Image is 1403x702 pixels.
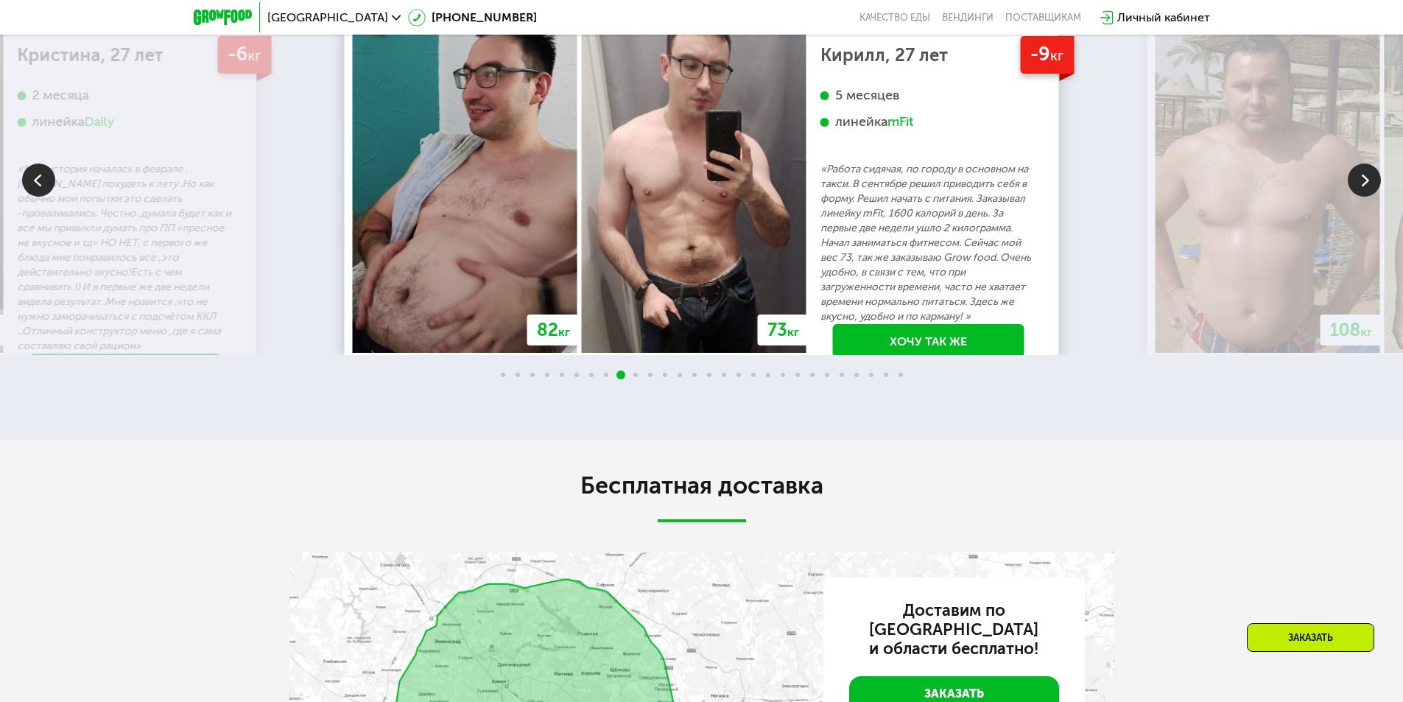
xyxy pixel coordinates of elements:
div: Daily [85,113,115,130]
div: -6 [217,36,271,74]
div: Кирилл, 27 лет [820,48,1037,63]
a: [PHONE_NUMBER] [408,9,537,27]
a: Вендинги [942,12,994,24]
div: линейка [18,113,234,130]
img: Slide left [22,164,55,197]
span: кг [558,325,570,339]
span: кг [1050,47,1063,64]
div: 5 месяцев [820,87,1037,104]
div: Личный кабинет [1117,9,1210,27]
span: [GEOGRAPHIC_DATA] [267,12,388,24]
div: 2 месяца [18,87,234,104]
span: кг [1361,325,1373,339]
img: Slide right [1348,164,1381,197]
div: Заказать [1247,623,1374,652]
a: Хочу так же [30,354,222,387]
div: Кристина, 27 лет [18,48,234,63]
span: кг [787,325,799,339]
div: 73 [758,315,809,345]
a: Хочу так же [833,324,1024,357]
p: «Моя история началась в феврале .[PERSON_NAME] похудеть к лету .Но как обычно мои попытки это сде... [18,162,234,354]
span: кг [247,47,261,64]
div: 82 [527,315,580,345]
div: поставщикам [1005,12,1081,24]
div: линейка [820,113,1037,130]
h3: Доставим по [GEOGRAPHIC_DATA] и области бесплатно! [849,601,1059,659]
a: Качество еды [859,12,930,24]
p: «Работа сидячая, по городу в основном на такси. В сентябре решил приводить себя в форму. Решил на... [820,162,1037,324]
div: mFit [887,113,913,130]
div: -9 [1020,36,1074,74]
h2: Бесплатная доставка [289,471,1114,500]
div: 108 [1321,315,1382,345]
